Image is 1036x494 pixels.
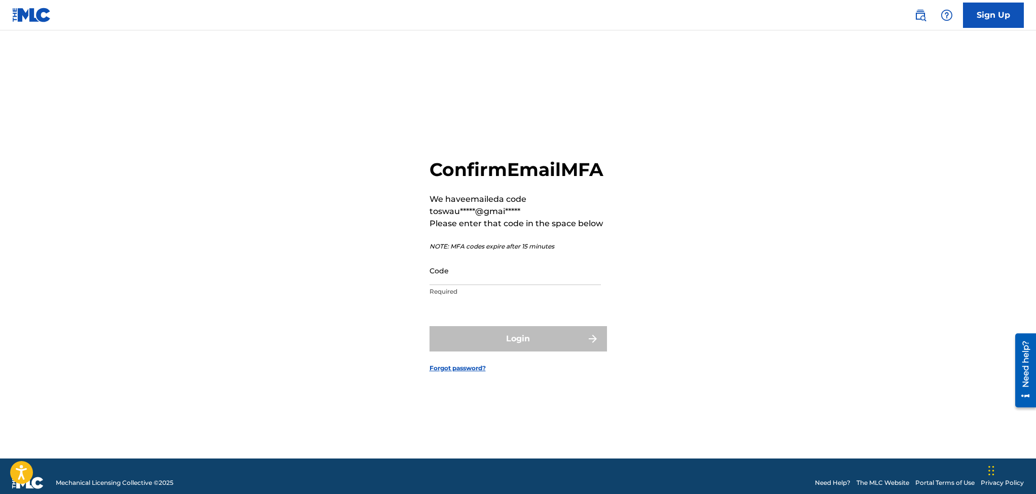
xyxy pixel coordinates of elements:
iframe: Resource Center [1008,330,1036,411]
p: NOTE: MFA codes expire after 15 minutes [430,242,607,251]
div: Help [937,5,957,25]
div: Drag [988,455,994,486]
p: Please enter that code in the space below [430,218,607,230]
iframe: Chat Widget [985,445,1036,494]
span: Mechanical Licensing Collective © 2025 [56,478,173,487]
a: Portal Terms of Use [915,478,975,487]
img: MLC Logo [12,8,51,22]
img: logo [12,477,44,489]
img: search [914,9,926,21]
a: Privacy Policy [981,478,1024,487]
a: Forgot password? [430,364,486,373]
a: Need Help? [815,478,850,487]
a: Sign Up [963,3,1024,28]
img: help [941,9,953,21]
a: The MLC Website [856,478,909,487]
a: Public Search [910,5,931,25]
h2: Confirm Email MFA [430,158,607,181]
p: Required [430,287,601,296]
